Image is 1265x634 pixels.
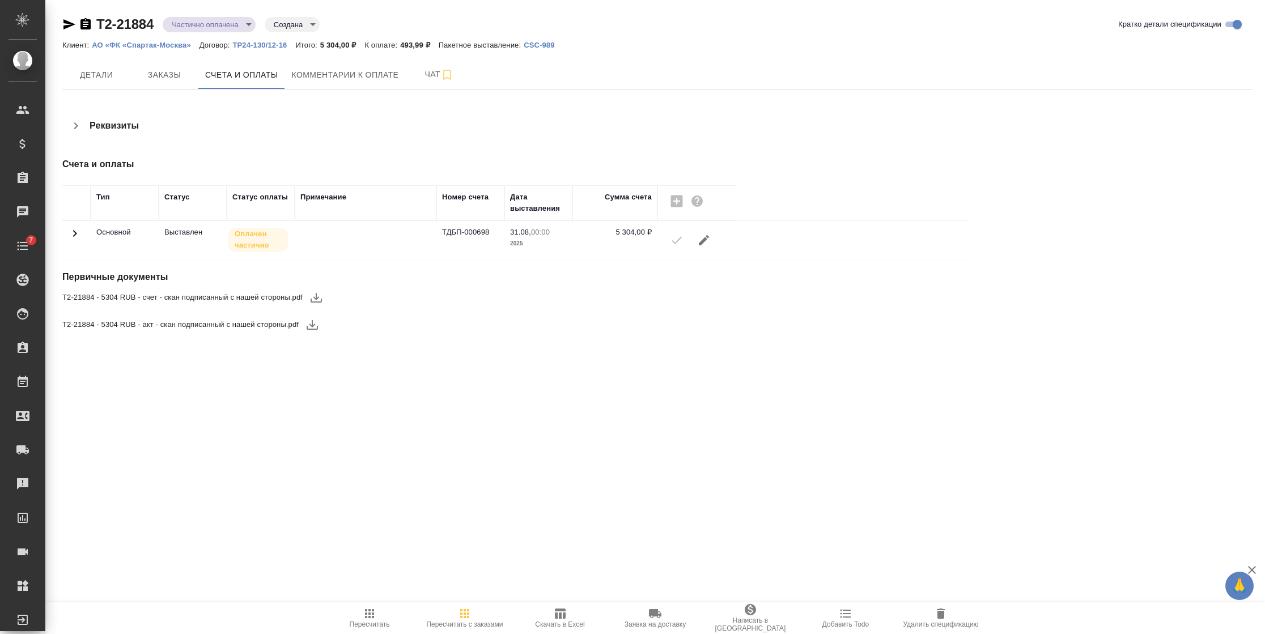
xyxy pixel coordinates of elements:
[417,602,512,634] button: Пересчитать с заказами
[510,228,531,236] p: 31.08,
[798,602,893,634] button: Добавить Todo
[62,292,303,303] span: Т2-21884 - 5304 RUB - счет - скан подписанный с нашей стороны.pdf
[320,41,365,49] p: 5 304,00 ₽
[710,616,791,632] span: Написать в [GEOGRAPHIC_DATA]
[292,68,399,82] span: Комментарии к оплате
[822,620,869,628] span: Добавить Todo
[62,319,299,330] span: Т2-21884 - 5304 RUB - акт - скан подписанный с нашей стороны.pdf
[232,41,295,49] p: ТР24-130/12-16
[96,16,154,32] a: Т2-21884
[531,228,550,236] p: 00:00
[300,192,346,203] div: Примечание
[90,119,139,133] h4: Реквизиты
[164,227,221,238] p: Все изменения в спецификации заблокированы
[412,67,466,82] span: Чат
[79,18,92,31] button: Скопировать ссылку
[62,41,92,49] p: Клиент:
[164,192,190,203] div: Статус
[1225,572,1254,600] button: 🙏
[232,192,288,203] div: Статус оплаты
[22,235,40,246] span: 7
[62,270,856,284] h4: Первичные документы
[439,41,524,49] p: Пакетное выставление:
[350,620,390,628] span: Пересчитать
[137,68,192,82] span: Заказы
[510,238,567,249] p: 2025
[322,602,417,634] button: Пересчитать
[3,232,43,260] a: 7
[96,192,110,203] div: Тип
[400,41,439,49] p: 493,99 ₽
[62,18,76,31] button: Скопировать ссылку для ЯМессенджера
[199,41,233,49] p: Договор:
[436,221,504,261] td: ТДБП-000698
[1230,574,1249,598] span: 🙏
[605,192,652,203] div: Сумма счета
[163,17,256,32] div: Частично оплачена
[524,40,563,49] a: CSC-989
[205,68,278,82] span: Счета и оплаты
[440,68,454,82] svg: Подписаться
[535,620,584,628] span: Скачать в Excel
[68,233,82,242] span: Toggle Row Expanded
[232,40,295,49] a: ТР24-130/12-16
[690,227,718,254] button: Редактировать
[608,602,703,634] button: Заявка на доставку
[512,602,608,634] button: Скачать в Excel
[1118,19,1221,30] span: Кратко детали спецификации
[572,221,657,261] td: 5 304,00 ₽
[265,17,320,32] div: Частично оплачена
[295,41,320,49] p: Итого:
[625,620,686,628] span: Заявка на доставку
[524,41,563,49] p: CSC-989
[270,20,306,29] button: Создана
[893,602,988,634] button: Удалить спецификацию
[168,20,242,29] button: Частично оплачена
[91,221,159,261] td: Основной
[510,192,567,214] div: Дата выставления
[364,41,400,49] p: К оплате:
[235,228,281,251] p: Оплачен частично
[442,192,489,203] div: Номер счета
[903,620,978,628] span: Удалить спецификацию
[426,620,503,628] span: Пересчитать с заказами
[703,602,798,634] button: Написать в [GEOGRAPHIC_DATA]
[69,68,124,82] span: Детали
[92,40,199,49] a: АО «ФК «Спартак-Москва»
[62,158,856,171] h4: Счета и оплаты
[92,41,199,49] p: АО «ФК «Спартак-Москва»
